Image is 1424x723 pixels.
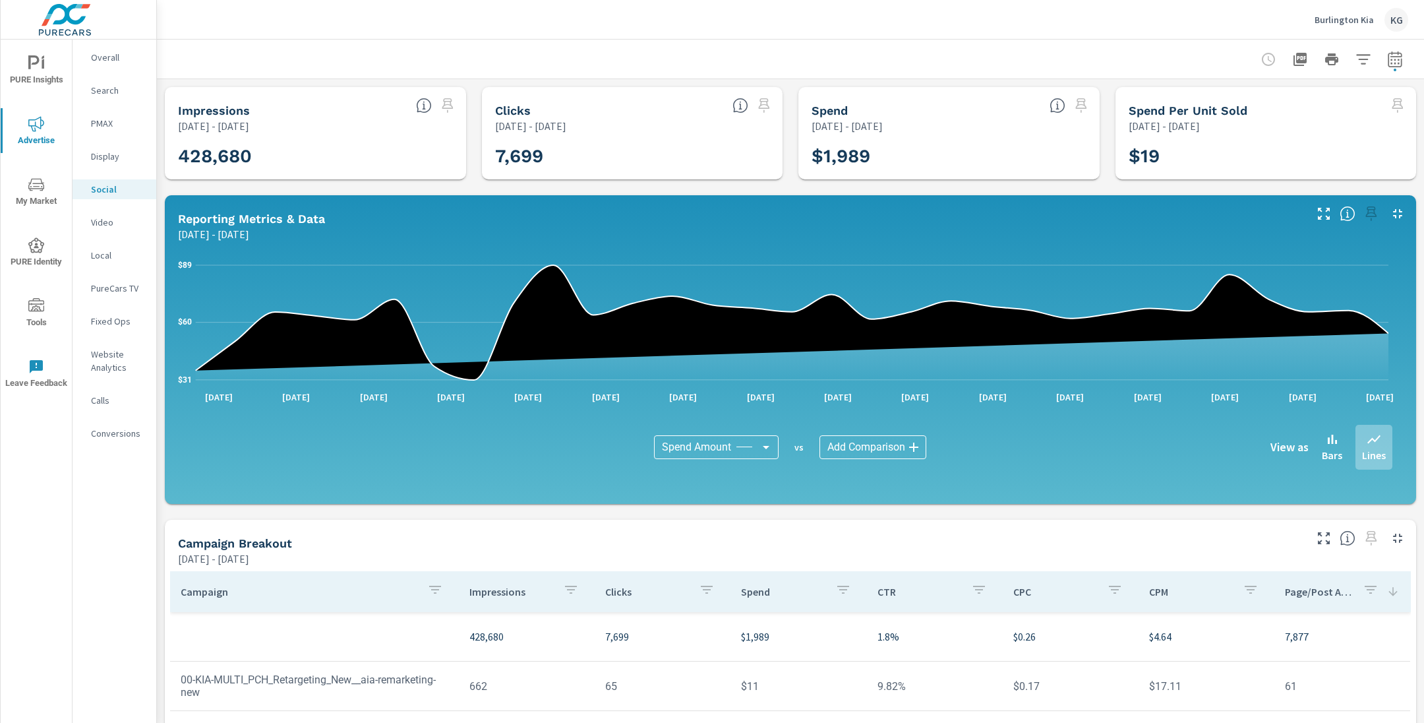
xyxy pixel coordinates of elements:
p: [DATE] [970,391,1016,404]
p: [DATE] [273,391,319,404]
p: CTR [877,585,961,598]
p: Social [91,183,146,196]
p: $1,989 [741,629,856,644]
p: Burlington Kia [1315,14,1374,26]
p: [DATE] - [DATE] [178,226,249,242]
div: Fixed Ops [73,311,156,331]
td: 9.82% [867,670,1003,703]
button: Apply Filters [1350,46,1377,73]
h3: 428,680 [178,145,453,168]
p: [DATE] [428,391,474,404]
span: Select a preset date range to save this widget [1387,95,1408,116]
p: Clicks [605,585,688,598]
p: [DATE] - [DATE] [178,118,249,134]
div: Display [73,146,156,166]
p: 1.8% [877,629,992,644]
p: [DATE] [660,391,706,404]
p: Lines [1362,447,1386,463]
div: PMAX [73,113,156,133]
td: 65 [595,670,730,703]
p: [DATE] - [DATE] [1129,118,1200,134]
p: CPC [1013,585,1096,598]
span: This is a summary of Social performance results by campaign. Each column can be sorted. [1340,530,1355,546]
span: Tools [5,298,68,330]
span: Select a preset date range to save this widget [1071,95,1092,116]
span: Select a preset date range to save this widget [1361,203,1382,224]
p: [DATE] [583,391,629,404]
td: $17.11 [1139,670,1274,703]
p: Page/Post Action [1285,585,1352,598]
button: Minimize Widget [1387,528,1408,549]
p: [DATE] - [DATE] [495,118,566,134]
text: $89 [178,261,192,270]
p: Search [91,84,146,97]
p: Overall [91,51,146,64]
p: [DATE] - [DATE] [812,118,883,134]
button: Make Fullscreen [1313,203,1334,224]
p: Conversions [91,427,146,440]
p: Display [91,150,146,163]
text: $60 [178,317,192,327]
p: Bars [1322,447,1342,463]
button: Select Date Range [1382,46,1408,73]
p: [DATE] [1202,391,1248,404]
p: [DATE] [1047,391,1093,404]
div: Local [73,245,156,265]
h6: View as [1270,441,1309,454]
div: Video [73,212,156,232]
span: Add Comparison [827,441,905,454]
div: Add Comparison [819,435,926,459]
p: [DATE] [815,391,861,404]
span: Leave Feedback [5,359,68,391]
span: The amount of money spent on advertising during the period. [1050,98,1065,113]
p: $4.64 [1149,629,1264,644]
button: Minimize Widget [1387,203,1408,224]
p: Calls [91,394,146,407]
p: Fixed Ops [91,315,146,328]
span: Select a preset date range to save this widget [1361,528,1382,549]
p: [DATE] [196,391,242,404]
p: $0.26 [1013,629,1128,644]
p: Campaign [181,585,417,598]
span: Select a preset date range to save this widget [754,95,775,116]
button: Make Fullscreen [1313,528,1334,549]
td: 662 [459,670,595,703]
div: Conversions [73,424,156,443]
span: PURE Identity [5,237,68,270]
p: 7,699 [605,629,720,644]
div: KG [1384,8,1408,32]
p: [DATE] - [DATE] [178,551,249,567]
p: 7,877 [1285,629,1400,644]
h3: $1,989 [812,145,1086,168]
p: [DATE] [1125,391,1171,404]
p: 428,680 [469,629,584,644]
div: Overall [73,47,156,67]
div: nav menu [1,40,72,404]
td: $11 [730,670,866,703]
h5: Campaign Breakout [178,536,292,550]
p: Video [91,216,146,229]
span: Advertise [5,116,68,148]
p: Spend [741,585,824,598]
text: $31 [178,375,192,385]
p: PureCars TV [91,282,146,295]
p: [DATE] [351,391,397,404]
p: vs [779,441,819,453]
p: CPM [1149,585,1232,598]
span: The number of times an ad was shown on your behalf. [416,98,432,113]
span: Understand Social data over time and see how metrics compare to each other. [1340,206,1355,222]
p: [DATE] [1280,391,1326,404]
div: Calls [73,391,156,410]
div: Search [73,80,156,100]
span: My Market [5,177,68,209]
span: The number of times an ad was clicked by a consumer. [732,98,748,113]
div: Spend Amount [654,435,779,459]
p: [DATE] [1357,391,1403,404]
div: PureCars TV [73,278,156,298]
td: 00-KIA-MULTI_PCH_Retargeting_New__aia-remarketing-new [170,663,459,709]
span: PURE Insights [5,55,68,88]
h3: 7,699 [495,145,770,168]
h5: Spend [812,104,848,117]
p: Local [91,249,146,262]
h3: $19 [1129,145,1404,168]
